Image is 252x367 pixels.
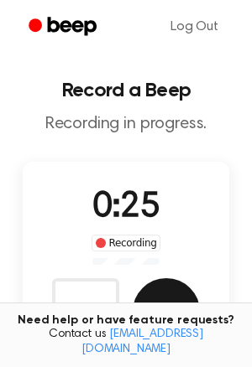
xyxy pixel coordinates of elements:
[81,328,203,355] a: [EMAIL_ADDRESS][DOMAIN_NAME]
[154,7,235,47] a: Log Out
[133,278,200,345] button: Save Audio Record
[13,80,239,101] h1: Record a Beep
[13,114,239,135] p: Recording in progress.
[17,11,112,44] a: Beep
[10,328,242,357] span: Contact us
[92,235,161,251] div: Recording
[52,278,119,345] button: Delete Audio Record
[92,190,160,225] span: 0:25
